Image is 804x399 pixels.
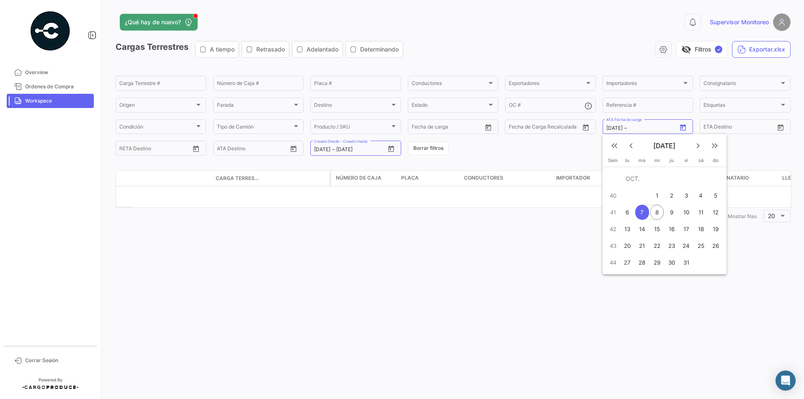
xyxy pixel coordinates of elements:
[710,141,720,151] mat-icon: keyboard_double_arrow_right
[655,157,660,163] span: mi
[635,238,649,253] div: 21
[649,237,664,254] button: 22 de octubre de 2025
[708,221,723,237] button: 19 de octubre de 2025
[776,371,796,391] div: Abrir Intercom Messenger
[694,188,708,203] div: 4
[609,141,619,151] mat-icon: keyboard_double_arrow_left
[635,205,649,220] div: 7
[679,254,694,271] button: 31 de octubre de 2025
[680,205,693,220] div: 10
[709,205,722,220] div: 12
[679,221,694,237] button: 17 de octubre de 2025
[665,187,679,204] button: 2 de octubre de 2025
[621,221,634,237] div: 13
[606,204,620,221] td: 41
[650,188,664,203] div: 1
[709,221,722,237] div: 19
[639,142,690,150] span: [DATE]
[620,254,635,271] button: 27 de octubre de 2025
[670,157,674,163] span: ju
[650,255,664,270] div: 29
[665,238,678,253] div: 23
[625,157,629,163] span: lu
[620,170,723,187] td: OCT.
[694,205,708,220] div: 11
[635,221,650,237] button: 14 de octubre de 2025
[621,255,634,270] div: 27
[635,237,650,254] button: 21 de octubre de 2025
[680,221,693,237] div: 17
[665,188,678,203] div: 2
[626,141,636,151] mat-icon: keyboard_arrow_left
[693,221,708,237] button: 18 de octubre de 2025
[693,237,708,254] button: 25 de octubre de 2025
[679,237,694,254] button: 24 de octubre de 2025
[680,255,693,270] div: 31
[665,205,678,220] div: 9
[665,221,678,237] div: 16
[606,157,620,167] th: Sem
[698,157,703,163] span: sá
[639,157,645,163] span: ma
[649,221,664,237] button: 15 de octubre de 2025
[635,255,649,270] div: 28
[693,204,708,221] button: 11 de octubre de 2025
[649,204,664,221] button: 8 de octubre de 2025
[694,238,708,253] div: 25
[680,238,693,253] div: 24
[650,238,664,253] div: 22
[693,141,703,151] mat-icon: keyboard_arrow_right
[708,204,723,221] button: 12 de octubre de 2025
[665,204,679,221] button: 9 de octubre de 2025
[709,238,722,253] div: 26
[606,221,620,237] td: 42
[621,205,634,220] div: 6
[680,188,693,203] div: 3
[620,237,635,254] button: 20 de octubre de 2025
[665,255,678,270] div: 30
[620,221,635,237] button: 13 de octubre de 2025
[679,204,694,221] button: 10 de octubre de 2025
[665,237,679,254] button: 23 de octubre de 2025
[708,187,723,204] button: 5 de octubre de 2025
[713,157,719,163] span: do
[665,221,679,237] button: 16 de octubre de 2025
[708,237,723,254] button: 26 de octubre de 2025
[635,254,650,271] button: 28 de octubre de 2025
[650,221,664,237] div: 15
[650,205,664,220] div: 8
[606,254,620,271] td: 44
[649,187,664,204] button: 1 de octubre de 2025
[621,238,634,253] div: 20
[606,187,620,204] td: 40
[606,237,620,254] td: 43
[693,187,708,204] button: 4 de octubre de 2025
[635,204,650,221] button: 7 de octubre de 2025
[694,221,708,237] div: 18
[665,254,679,271] button: 30 de octubre de 2025
[709,188,722,203] div: 5
[684,157,688,163] span: vi
[635,221,649,237] div: 14
[620,204,635,221] button: 6 de octubre de 2025
[679,187,694,204] button: 3 de octubre de 2025
[649,254,664,271] button: 29 de octubre de 2025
